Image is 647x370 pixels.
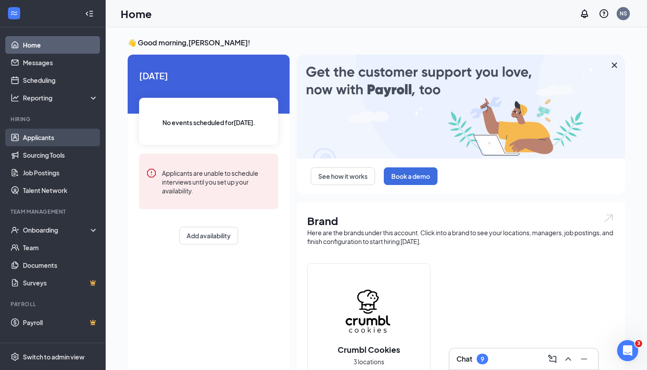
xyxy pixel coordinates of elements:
div: Hiring [11,115,96,123]
h1: Home [121,6,152,21]
img: payroll-large.gif [297,55,625,159]
a: Documents [23,256,98,274]
svg: ComposeMessage [547,354,558,364]
h3: 👋 Good morning, [PERSON_NAME] ! [128,38,625,48]
span: 3 [635,340,642,347]
iframe: Intercom live chat [617,340,638,361]
button: ComposeMessage [545,352,559,366]
svg: QuestionInfo [599,8,609,19]
svg: Collapse [85,9,94,18]
div: Payroll [11,300,96,308]
svg: WorkstreamLogo [10,9,18,18]
div: Here are the brands under this account. Click into a brand to see your locations, managers, job p... [307,228,614,246]
button: See how it works [311,167,375,185]
svg: ChevronUp [563,354,573,364]
svg: Minimize [579,354,589,364]
button: ChevronUp [561,352,575,366]
svg: Settings [11,352,19,361]
div: Team Management [11,208,96,215]
a: PayrollCrown [23,314,98,331]
svg: UserCheck [11,226,19,234]
button: Book a demo [384,167,437,185]
div: Reporting [23,93,99,102]
span: No events scheduled for [DATE] . [162,118,255,127]
a: SurveysCrown [23,274,98,292]
a: Applicants [23,129,98,146]
svg: Cross [609,60,620,70]
button: Minimize [577,352,591,366]
h2: Crumbl Cookies [329,344,409,355]
img: open.6027fd2a22e1237b5b06.svg [603,213,614,223]
a: Scheduling [23,71,98,89]
svg: Analysis [11,93,19,102]
div: 9 [481,355,484,363]
a: Job Postings [23,164,98,181]
a: Messages [23,54,98,71]
a: Team [23,239,98,256]
span: 3 locations [353,357,384,366]
svg: Notifications [579,8,590,19]
button: Add availability [179,227,238,244]
div: Onboarding [23,226,91,234]
a: Sourcing Tools [23,146,98,164]
a: Home [23,36,98,54]
a: Talent Network [23,181,98,199]
svg: Error [146,168,157,178]
img: Crumbl Cookies [341,284,397,340]
div: Switch to admin view [23,352,85,361]
h1: Brand [307,213,614,228]
h3: Chat [456,354,472,364]
div: Applicants are unable to schedule interviews until you set up your availability. [162,168,271,195]
span: [DATE] [139,69,278,82]
div: NS [620,10,627,17]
